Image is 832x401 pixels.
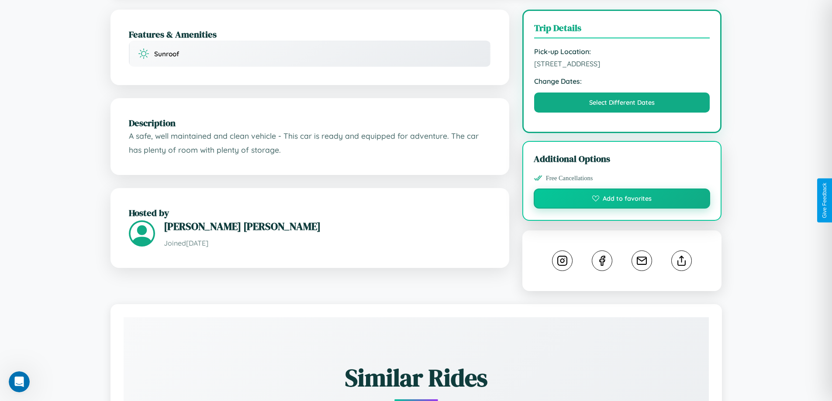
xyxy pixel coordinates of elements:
[154,50,179,58] span: Sunroof
[534,189,711,209] button: Add to favorites
[164,219,491,233] h3: [PERSON_NAME] [PERSON_NAME]
[9,371,30,392] iframe: Intercom live chat
[534,21,710,38] h3: Trip Details
[534,77,710,86] strong: Change Dates:
[164,237,491,250] p: Joined [DATE]
[154,361,678,394] h2: Similar Rides
[534,152,711,165] h3: Additional Options
[822,183,828,218] div: Give Feedback
[129,28,491,41] h2: Features & Amenities
[129,117,491,129] h2: Description
[546,175,593,182] span: Free Cancellations
[129,129,491,157] p: A safe, well maintained and clean vehicle - This car is ready and equipped for adventure. The car...
[534,93,710,113] button: Select Different Dates
[534,59,710,68] span: [STREET_ADDRESS]
[129,206,491,219] h2: Hosted by
[534,47,710,56] strong: Pick-up Location:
